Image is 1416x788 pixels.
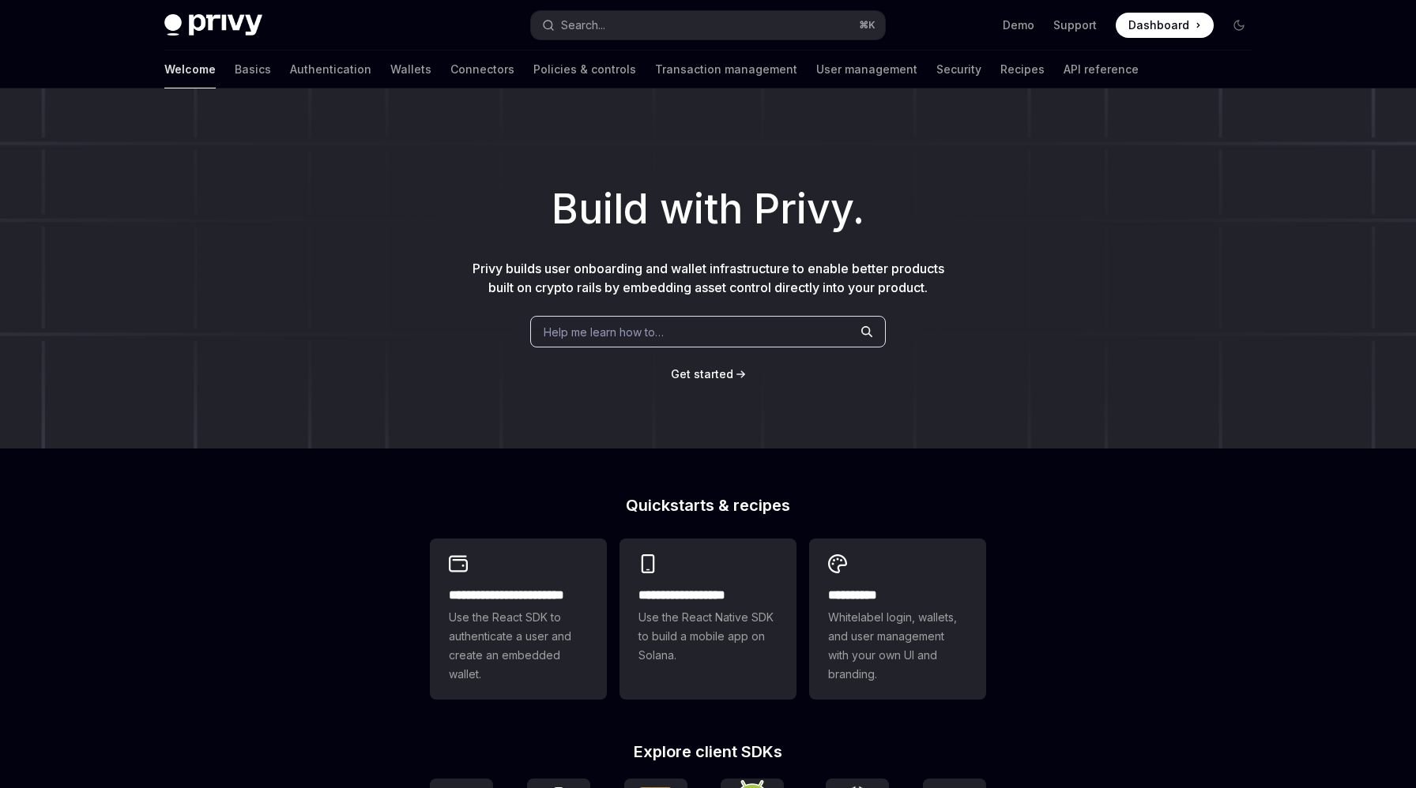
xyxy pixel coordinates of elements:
[671,366,733,382] a: Get started
[1064,51,1139,88] a: API reference
[1128,17,1189,33] span: Dashboard
[430,497,986,513] h2: Quickstarts & recipes
[25,178,1391,240] h1: Build with Privy.
[164,14,262,36] img: dark logo
[164,51,216,88] a: Welcome
[809,538,986,700] a: **** *****Whitelabel login, wallets, and user management with your own UI and branding.
[1000,51,1045,88] a: Recipes
[390,51,431,88] a: Wallets
[290,51,371,88] a: Authentication
[638,608,778,665] span: Use the React Native SDK to build a mobile app on Solana.
[859,19,876,32] span: ⌘ K
[531,11,885,39] button: Search...⌘K
[533,51,636,88] a: Policies & controls
[828,608,967,684] span: Whitelabel login, wallets, and user management with your own UI and branding.
[619,538,796,700] a: **** **** **** ***Use the React Native SDK to build a mobile app on Solana.
[655,51,797,88] a: Transaction management
[561,16,605,35] div: Search...
[473,261,944,295] span: Privy builds user onboarding and wallet infrastructure to enable better products built on crypto ...
[1053,17,1097,33] a: Support
[1226,13,1252,38] button: Toggle dark mode
[544,324,664,340] span: Help me learn how to…
[1116,13,1214,38] a: Dashboard
[449,608,588,684] span: Use the React SDK to authenticate a user and create an embedded wallet.
[430,744,986,760] h2: Explore client SDKs
[936,51,981,88] a: Security
[450,51,514,88] a: Connectors
[671,367,733,381] span: Get started
[235,51,271,88] a: Basics
[816,51,917,88] a: User management
[1003,17,1034,33] a: Demo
